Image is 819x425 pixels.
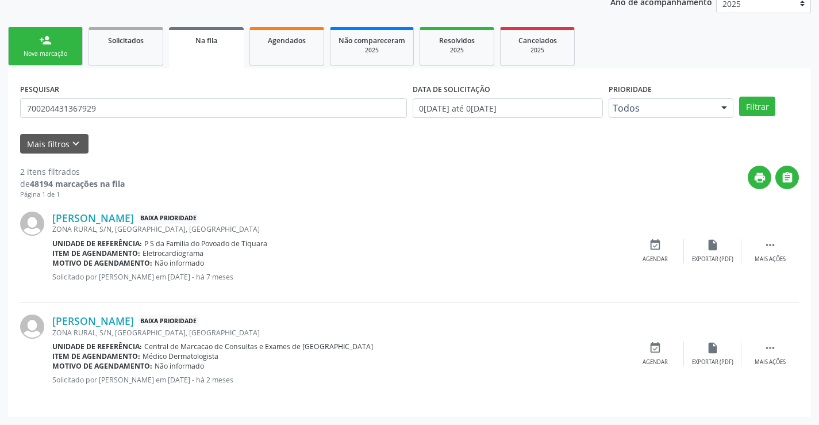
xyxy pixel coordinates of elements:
[339,46,405,55] div: 2025
[52,248,140,258] b: Item de agendamento:
[144,342,373,351] span: Central de Marcacao de Consultas e Exames de [GEOGRAPHIC_DATA]
[643,255,668,263] div: Agendar
[20,212,44,236] img: img
[108,36,144,45] span: Solicitados
[52,342,142,351] b: Unidade de referência:
[20,134,89,154] button: Mais filtroskeyboard_arrow_down
[692,255,733,263] div: Exportar (PDF)
[20,81,59,98] label: PESQUISAR
[428,46,486,55] div: 2025
[753,171,766,184] i: print
[155,361,204,371] span: Não informado
[649,342,662,354] i: event_available
[643,358,668,366] div: Agendar
[706,239,719,251] i: insert_drive_file
[413,81,490,98] label: DATA DE SOLICITAÇÃO
[52,361,152,371] b: Motivo de agendamento:
[20,98,407,118] input: Nome, CNS
[144,239,267,248] span: P S da Familia do Povoado de Tiquara
[649,239,662,251] i: event_available
[143,351,218,361] span: Médico Dermatologista
[70,137,82,150] i: keyboard_arrow_down
[20,190,125,200] div: Página 1 de 1
[195,36,217,45] span: Na fila
[30,178,125,189] strong: 48194 marcações na fila
[518,36,557,45] span: Cancelados
[138,315,199,327] span: Baixa Prioridade
[52,375,626,385] p: Solicitado por [PERSON_NAME] em [DATE] - há 2 meses
[52,258,152,268] b: Motivo de agendamento:
[52,212,134,224] a: [PERSON_NAME]
[781,171,794,184] i: 
[138,212,199,224] span: Baixa Prioridade
[413,98,603,118] input: Selecione um intervalo
[692,358,733,366] div: Exportar (PDF)
[764,239,776,251] i: 
[764,342,776,354] i: 
[268,36,306,45] span: Agendados
[52,239,142,248] b: Unidade de referência:
[439,36,475,45] span: Resolvidos
[739,97,775,116] button: Filtrar
[748,166,771,189] button: print
[755,255,786,263] div: Mais ações
[39,34,52,47] div: person_add
[52,351,140,361] b: Item de agendamento:
[613,102,710,114] span: Todos
[52,315,134,327] a: [PERSON_NAME]
[17,49,74,58] div: Nova marcação
[20,315,44,339] img: img
[509,46,566,55] div: 2025
[20,166,125,178] div: 2 itens filtrados
[706,342,719,354] i: insert_drive_file
[755,358,786,366] div: Mais ações
[52,272,626,282] p: Solicitado por [PERSON_NAME] em [DATE] - há 7 meses
[155,258,204,268] span: Não informado
[52,224,626,234] div: ZONA RURAL, S/N, [GEOGRAPHIC_DATA], [GEOGRAPHIC_DATA]
[52,328,626,338] div: ZONA RURAL, S/N, [GEOGRAPHIC_DATA], [GEOGRAPHIC_DATA]
[20,178,125,190] div: de
[143,248,203,258] span: Eletrocardiograma
[775,166,799,189] button: 
[339,36,405,45] span: Não compareceram
[609,81,652,98] label: Prioridade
